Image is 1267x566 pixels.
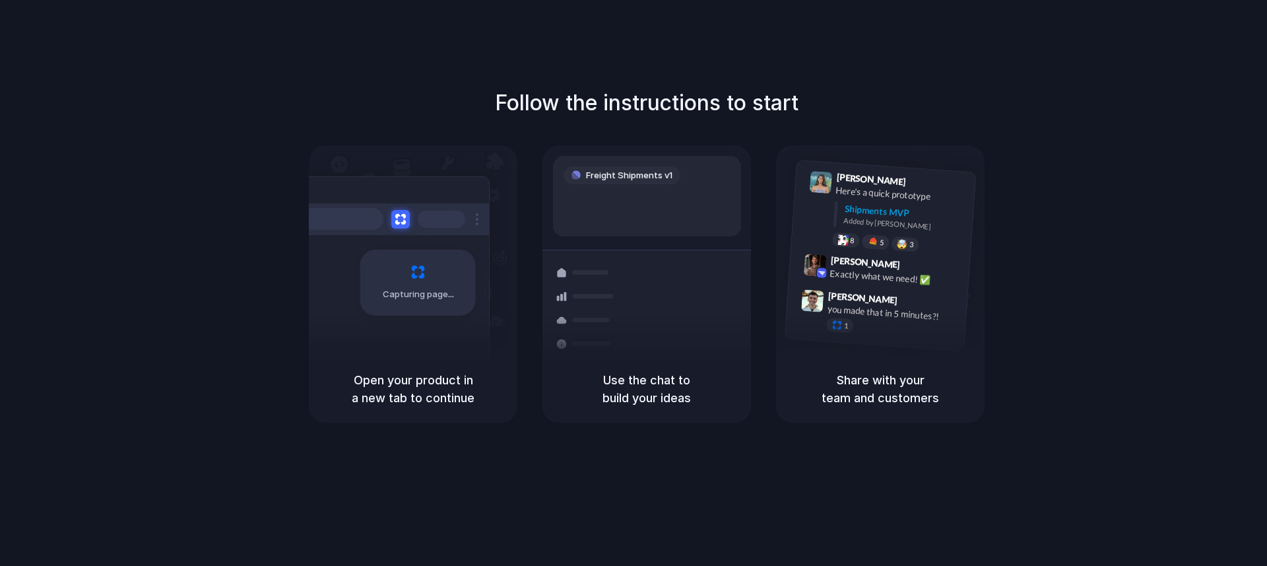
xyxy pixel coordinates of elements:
[904,259,931,275] span: 9:42 AM
[835,183,967,205] div: Here's a quick prototype
[880,238,884,246] span: 5
[558,371,735,407] h5: Use the chat to build your ideas
[909,240,914,248] span: 3
[792,371,969,407] h5: Share with your team and customers
[495,87,798,119] h1: Follow the instructions to start
[383,288,456,301] span: Capturing page
[586,169,672,182] span: Freight Shipments v1
[844,201,966,223] div: Shipments MVP
[897,239,908,249] div: 🤯
[850,236,855,244] span: 8
[325,371,502,407] h5: Open your product in a new tab to continue
[830,252,900,271] span: [PERSON_NAME]
[910,176,937,192] span: 9:41 AM
[829,266,961,289] div: Exactly what we need! ✅
[828,288,898,307] span: [PERSON_NAME]
[901,295,928,310] span: 9:47 AM
[844,322,849,330] span: 1
[827,302,959,324] div: you made that in 5 minutes?!
[836,170,906,189] span: [PERSON_NAME]
[843,215,965,234] div: Added by [PERSON_NAME]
